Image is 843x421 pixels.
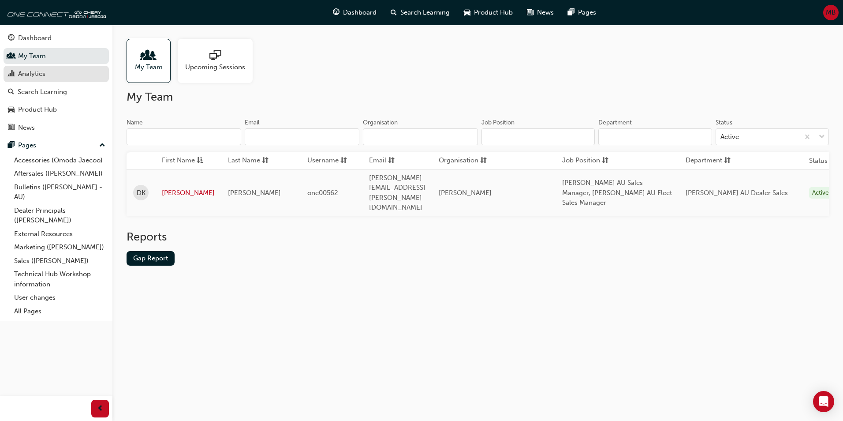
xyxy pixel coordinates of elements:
input: Organisation [363,128,477,145]
div: Search Learning [18,87,67,97]
div: Dashboard [18,33,52,43]
span: search-icon [391,7,397,18]
span: sorting-icon [602,155,608,166]
button: Emailsorting-icon [369,155,418,166]
span: Pages [578,8,596,18]
button: Pages [4,137,109,154]
span: [PERSON_NAME] AU Sales Manager, [PERSON_NAME] AU Fleet Sales Manager [562,179,672,207]
span: down-icon [819,132,825,143]
div: Analytics [18,69,45,79]
div: Job Position [481,118,515,127]
span: [PERSON_NAME] [228,189,281,197]
a: Search Learning [4,84,109,100]
div: Pages [18,140,36,150]
a: All Pages [11,304,109,318]
span: Search Learning [400,8,450,18]
span: one00562 [307,189,338,197]
div: Email [245,118,260,127]
span: sessionType_ONLINE_URL-icon [209,50,221,62]
a: guage-iconDashboard [326,4,384,22]
span: car-icon [8,106,15,114]
span: Dashboard [343,8,377,18]
a: Aftersales ([PERSON_NAME]) [11,167,109,180]
a: Analytics [4,66,109,82]
div: Active [809,187,832,199]
div: News [18,123,35,133]
span: Username [307,155,339,166]
span: chart-icon [8,70,15,78]
div: Name [127,118,143,127]
span: guage-icon [8,34,15,42]
a: Upcoming Sessions [178,39,260,83]
div: Department [598,118,632,127]
span: asc-icon [197,155,203,166]
span: sorting-icon [262,155,269,166]
span: Last Name [228,155,260,166]
span: prev-icon [97,403,104,414]
div: Status [716,118,732,127]
a: [PERSON_NAME] [162,188,215,198]
button: Last Namesorting-icon [228,155,276,166]
span: car-icon [464,7,470,18]
h2: Reports [127,230,829,244]
input: Job Position [481,128,595,145]
button: MB [823,5,839,20]
a: User changes [11,291,109,304]
a: Accessories (Omoda Jaecoo) [11,154,109,167]
span: people-icon [143,50,154,62]
button: First Nameasc-icon [162,155,210,166]
a: Bulletins ([PERSON_NAME] - AU) [11,180,109,204]
input: Email [245,128,359,145]
span: News [537,8,554,18]
span: sorting-icon [480,155,487,166]
a: pages-iconPages [561,4,603,22]
div: Product Hub [18,105,57,115]
span: Department [686,155,722,166]
div: Organisation [363,118,398,127]
a: My Team [4,48,109,64]
span: Job Position [562,155,600,166]
span: Upcoming Sessions [185,62,245,72]
span: DK [137,188,145,198]
button: Organisationsorting-icon [439,155,487,166]
span: Product Hub [474,8,513,18]
span: [PERSON_NAME][EMAIL_ADDRESS][PERSON_NAME][DOMAIN_NAME] [369,174,425,212]
a: Product Hub [4,101,109,118]
span: pages-icon [568,7,574,18]
a: Technical Hub Workshop information [11,267,109,291]
span: First Name [162,155,195,166]
span: search-icon [8,88,14,96]
span: pages-icon [8,142,15,150]
a: My Team [127,39,178,83]
a: car-iconProduct Hub [457,4,520,22]
span: sorting-icon [388,155,395,166]
span: [PERSON_NAME] [439,189,492,197]
input: Name [127,128,241,145]
span: people-icon [8,53,15,60]
img: oneconnect [4,4,106,21]
span: sorting-icon [340,155,347,166]
span: news-icon [527,7,533,18]
span: MB [826,8,836,18]
span: up-icon [99,140,105,151]
a: search-iconSearch Learning [384,4,457,22]
a: Marketing ([PERSON_NAME]) [11,241,109,254]
span: Organisation [439,155,478,166]
span: news-icon [8,124,15,132]
a: Sales ([PERSON_NAME]) [11,254,109,268]
input: Department [598,128,712,145]
button: Departmentsorting-icon [686,155,734,166]
h2: My Team [127,90,829,104]
a: Dealer Principals ([PERSON_NAME]) [11,204,109,227]
a: News [4,120,109,136]
button: DashboardMy TeamAnalyticsSearch LearningProduct HubNews [4,28,109,137]
a: External Resources [11,227,109,241]
a: Dashboard [4,30,109,46]
span: guage-icon [333,7,339,18]
span: Email [369,155,386,166]
span: My Team [135,62,163,72]
span: sorting-icon [724,155,731,166]
span: [PERSON_NAME] AU Dealer Sales [686,189,788,197]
